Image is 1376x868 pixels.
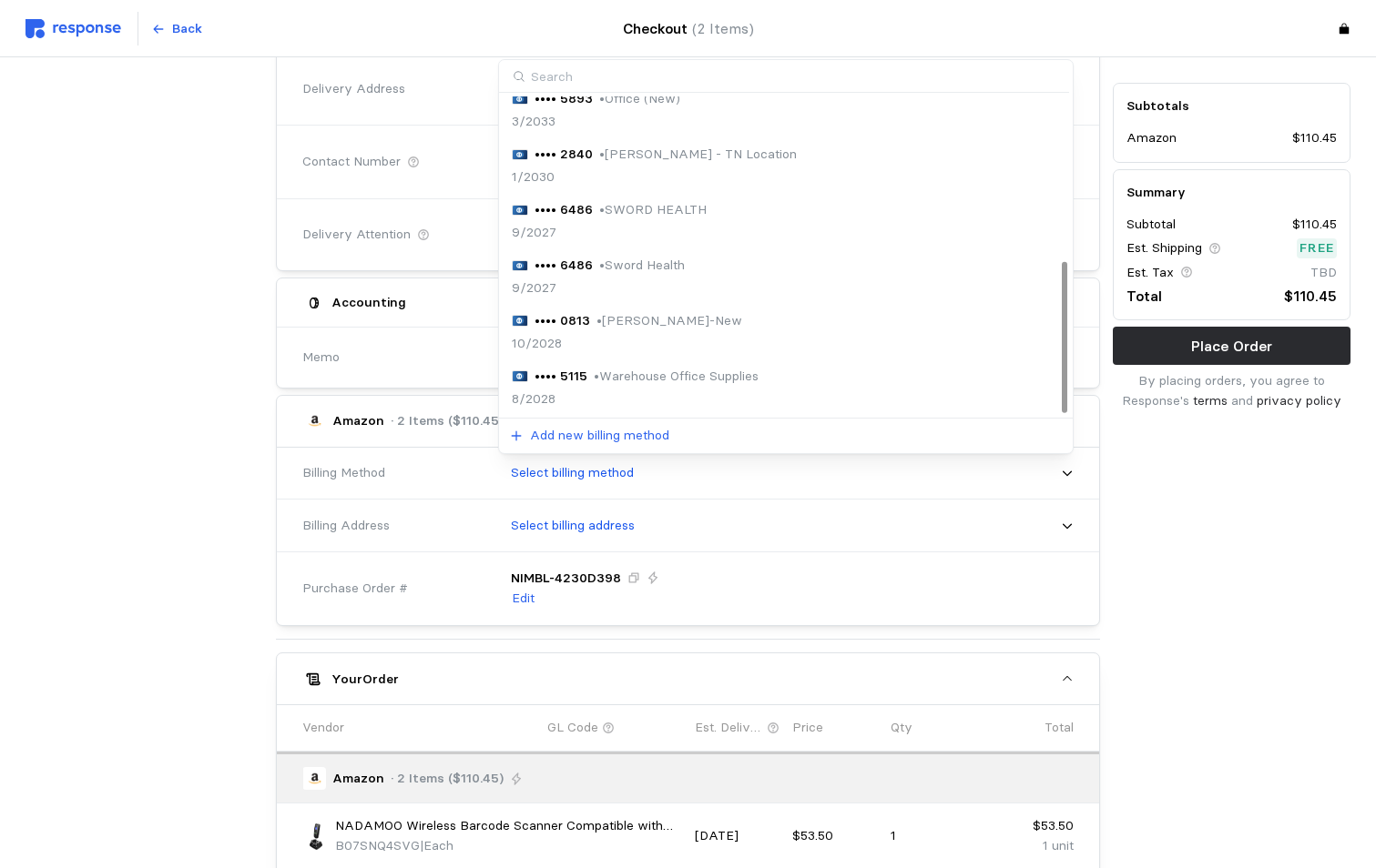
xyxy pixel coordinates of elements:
button: Edit [511,588,535,610]
p: 10/2028 [512,334,562,354]
p: •••• 0813 [535,311,590,331]
img: svg%3e [512,205,528,216]
p: $110.45 [1284,285,1337,308]
p: $110.45 [1292,215,1337,235]
span: Delivery Attention [302,225,411,245]
p: $110.45 [1292,129,1337,149]
p: • [PERSON_NAME]-New [596,311,742,331]
a: privacy policy [1257,392,1341,409]
img: svg%3e [512,315,528,326]
p: Add new billing method [530,426,669,446]
h5: Accounting [331,293,406,312]
p: Price [792,718,823,738]
span: Memo [302,348,340,368]
p: By placing orders, you agree to Response's and [1113,371,1351,410]
p: $53.50 [792,826,878,846]
p: GL Code [547,718,598,738]
p: Est. Shipping [1126,239,1202,259]
p: •••• 5893 [535,89,593,109]
img: svg%3e [25,19,121,38]
h5: Your Order [331,670,399,689]
p: Amazon [332,769,384,789]
p: NADAMOO Wireless Barcode Scanner Compatible with Bluetooth, with Charging Dock, Portable USB 1D B... [335,816,681,836]
p: •••• 6486 [535,200,593,220]
img: 61R8X2SrKIL._AC_SY300_SX300_QL70_FMwebp_.jpg [302,823,329,850]
p: Est. Tax [1126,263,1174,283]
p: TBD [1310,263,1337,283]
p: Free [1300,239,1334,259]
span: Billing Address [302,516,390,536]
p: Subtotal [1126,215,1176,235]
p: 1 unit [988,836,1074,856]
span: B07SNQ4SVG [335,837,420,853]
p: Edit [512,589,535,609]
img: svg%3e [512,149,528,160]
span: Billing Method [302,463,385,483]
button: Amazon· 2 Items ($110.45) [277,396,1098,447]
p: $53.50 [988,816,1074,836]
button: Add new billing method [509,425,670,447]
p: •••• 6486 [535,256,593,276]
p: Vendor [302,718,344,738]
button: Place Order [1113,327,1351,365]
p: Amazon [332,411,384,431]
p: • Office (New) [599,89,680,109]
p: Est. Delivery [695,718,764,738]
h4: Checkout [623,17,754,40]
p: Total [1045,718,1074,738]
p: •••• 5115 [535,367,587,387]
input: Search [499,60,1069,94]
h5: Subtotals [1126,96,1337,116]
button: Back [141,12,212,46]
p: Amazon [1126,129,1177,149]
p: • Warehouse Office Supplies [594,367,759,387]
p: [DATE] [695,826,780,846]
p: · 2 Items ($110.45) [391,769,504,789]
p: • SWORD HEALTH [599,200,707,220]
button: YourOrder [277,653,1098,704]
span: (2 Items) [692,20,754,37]
p: 1 [891,826,976,846]
img: svg%3e [512,370,528,381]
span: Contact Number [302,152,401,172]
div: Amazon· 2 Items ($110.45) [277,448,1098,626]
img: svg%3e [512,260,528,271]
p: Qty [891,718,912,738]
a: terms [1193,392,1228,409]
h5: Summary [1126,183,1337,202]
p: 9/2027 [512,223,556,243]
p: 1/2030 [512,167,555,187]
p: · 2 Items ($110.45) [391,411,504,431]
p: •••• 2840 [535,145,593,165]
p: Place Order [1191,335,1272,358]
p: • Sword Health [599,256,685,276]
p: Total [1126,285,1162,308]
p: 8/2028 [512,389,555,409]
p: Select billing address [511,516,635,536]
p: NIMBL-4230D398 [511,569,621,589]
p: • [PERSON_NAME] - TN Location [599,145,797,165]
span: Purchase Order # [302,579,408,599]
img: svg%3e [512,94,528,105]
p: 9/2027 [512,278,556,298]
p: 3/2033 [512,112,555,132]
p: Select billing method [511,463,634,483]
p: Back [172,19,202,39]
span: Delivery Address [302,79,405,99]
span: | Each [420,837,454,853]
